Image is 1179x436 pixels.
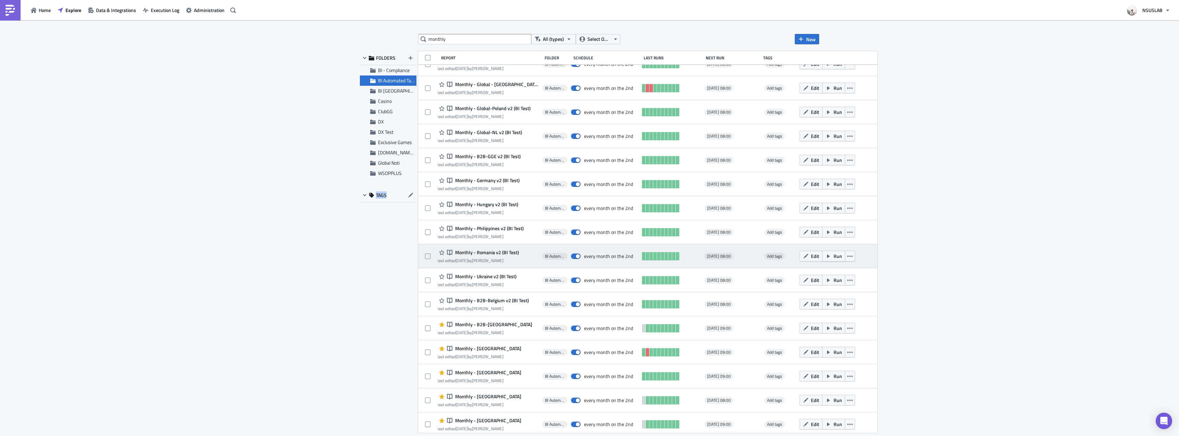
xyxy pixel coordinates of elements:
span: Edit [811,156,819,164]
button: Edit [800,107,823,117]
button: Edit [800,83,823,93]
button: Home [27,5,54,15]
span: [DATE] 08:00 [707,398,731,403]
div: last edited by [PERSON_NAME] [438,234,524,239]
span: Edit [811,301,819,308]
button: Run [822,203,845,213]
span: Run [834,204,842,212]
span: Casino [378,97,392,105]
span: Execution Log [151,7,179,14]
span: Monthly - Romania [453,369,521,376]
button: Edit [800,251,823,261]
span: Run [834,252,842,260]
span: BI Automated Tableau Reporting [545,229,565,235]
span: Home [39,7,51,14]
div: every month on the 2nd [584,85,633,91]
button: Run [822,179,845,189]
button: New [795,34,819,44]
span: Monthly - B2B-GGE v2 (BI Test) [453,153,521,160]
button: Edit [800,155,823,165]
span: Run [834,156,842,164]
time: 2025-06-03T13:45:52Z [456,401,468,408]
span: BI Toronto [378,87,427,94]
div: last edited by [PERSON_NAME] [438,282,516,287]
span: Add tags [764,181,785,188]
span: BI Automated Tableau Reporting [545,205,565,211]
span: Add tags [764,85,785,92]
button: Edit [800,395,823,405]
div: last edited by [PERSON_NAME] [438,90,539,95]
span: Edit [811,349,819,356]
span: Monthly - Global-Poland v2 (BI Test) [453,105,531,111]
span: Add tags [767,181,782,187]
div: last edited by [PERSON_NAME] [438,402,521,407]
input: Search Reports [418,34,531,44]
div: last edited by [PERSON_NAME] [438,210,518,215]
button: Edit [800,419,823,429]
button: Run [822,275,845,285]
div: last edited by [PERSON_NAME] [438,114,531,119]
span: Monthly - Ukraine v2 (BI Test) [453,273,516,280]
span: Select Owner [587,35,610,43]
div: every month on the 2nd [584,253,633,259]
time: 2025-06-03T18:39:12Z [456,65,468,72]
span: BI - Compliance [378,67,410,74]
span: Monthly - B2B-Belgium v2 (BI Test) [453,297,529,304]
time: 2025-06-03T18:34:41Z [456,161,468,168]
div: last edited by [PERSON_NAME] [438,330,532,335]
span: Monthly - B2B-Belgium [453,321,532,328]
span: Add tags [767,301,782,307]
div: last edited by [PERSON_NAME] [438,66,508,71]
span: [DATE] 08:00 [707,302,731,307]
time: 2025-06-03T18:31:02Z [456,233,468,240]
time: 2025-06-03T18:28:55Z [456,257,468,264]
button: Run [822,371,845,381]
span: [DATE] 09:00 [707,374,731,379]
span: BI Automated Tableau Reporting [545,109,565,115]
span: Add tags [767,205,782,211]
button: Edit [800,347,823,357]
span: Edit [811,373,819,380]
button: Data & Integrations [85,5,139,15]
span: [DATE] 08:00 [707,254,731,259]
span: Edit [811,132,819,140]
button: Run [822,395,845,405]
span: Edit [811,276,819,284]
span: BI Automated Tableau Reporting [545,157,565,163]
img: PushMetrics [5,5,16,16]
span: BI Automated Tableau Reporting [545,350,565,355]
div: Schedule [573,55,640,60]
span: BI Automated Tableau Reporting [545,302,565,307]
div: every month on the 2nd [584,349,633,355]
span: Monthly - Philippines [453,393,521,400]
div: every month on the 2nd [584,181,633,187]
span: Add tags [767,109,782,115]
span: Run [834,421,842,428]
span: Add tags [764,133,785,140]
span: Add tags [764,205,785,212]
span: BI Automated Tableau Reporting [545,133,565,139]
span: Monthly - Romania v2 (BI Test) [453,249,519,256]
div: every month on the 2nd [584,373,633,379]
button: Run [822,83,845,93]
button: Execution Log [139,5,183,15]
span: Run [834,84,842,92]
span: Global Noti [378,159,400,166]
span: [DATE] 08:00 [707,157,731,163]
span: Add tags [767,277,782,283]
span: BI Automated Tableau Reporting [545,85,565,91]
div: last edited by [PERSON_NAME] [438,186,520,191]
span: Run [834,108,842,116]
span: Edit [811,108,819,116]
span: Run [834,228,842,236]
span: All (types) [543,35,564,43]
span: GGPOKER.CA Noti [378,149,424,156]
span: Edit [811,180,819,188]
span: Add tags [767,397,782,403]
span: BI Automated Tableau Reporting [545,398,565,403]
div: every month on the 2nd [584,397,633,403]
span: [DATE] 09:00 [707,350,731,355]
